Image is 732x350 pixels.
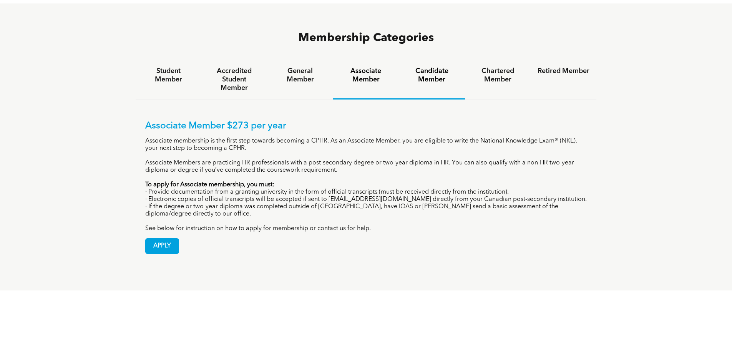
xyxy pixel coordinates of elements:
h4: Accredited Student Member [208,67,260,92]
h4: Chartered Member [472,67,524,84]
p: · If the degree or two-year diploma was completed outside of [GEOGRAPHIC_DATA], have IQAS or [PER... [145,203,587,218]
span: APPLY [146,239,179,254]
p: Associate Members are practicing HR professionals with a post-secondary degree or two-year diplom... [145,159,587,174]
h4: Student Member [143,67,194,84]
h4: General Member [274,67,326,84]
h4: Retired Member [538,67,589,75]
p: Associate Member $273 per year [145,121,587,132]
h4: Associate Member [340,67,392,84]
p: · Provide documentation from a granting university in the form of official transcripts (must be r... [145,189,587,196]
h4: Candidate Member [406,67,458,84]
p: Associate membership is the first step towards becoming a CPHR. As an Associate Member, you are e... [145,138,587,152]
a: APPLY [145,238,179,254]
span: Membership Categories [298,32,434,44]
p: See below for instruction on how to apply for membership or contact us for help. [145,225,587,232]
p: · Electronic copies of official transcripts will be accepted if sent to [EMAIL_ADDRESS][DOMAIN_NA... [145,196,587,203]
strong: To apply for Associate membership, you must: [145,182,274,188]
